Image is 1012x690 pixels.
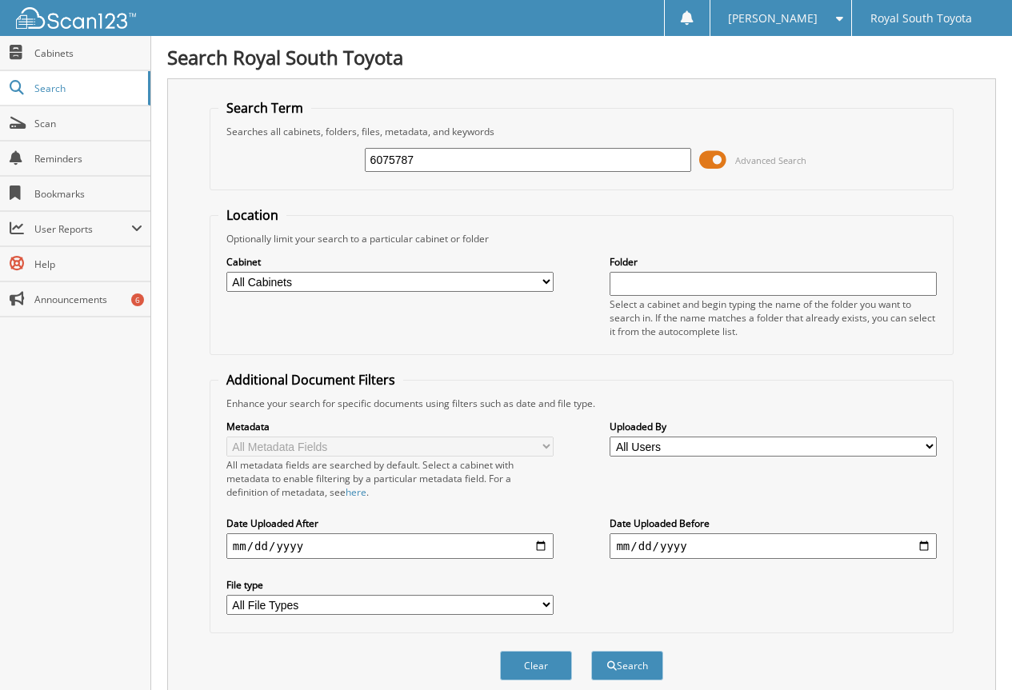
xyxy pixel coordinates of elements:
label: Date Uploaded Before [610,517,937,530]
span: Announcements [34,293,142,306]
label: Metadata [226,420,554,433]
span: User Reports [34,222,131,236]
legend: Additional Document Filters [218,371,403,389]
span: Cabinets [34,46,142,60]
span: Royal South Toyota [870,14,972,23]
legend: Location [218,206,286,224]
legend: Search Term [218,99,311,117]
label: Folder [610,255,937,269]
iframe: Chat Widget [932,613,1012,690]
span: Scan [34,117,142,130]
img: scan123-logo-white.svg [16,7,136,29]
h1: Search Royal South Toyota [167,44,996,70]
button: Search [591,651,663,680]
div: Optionally limit your search to a particular cabinet or folder [218,232,945,245]
div: All metadata fields are searched by default. Select a cabinet with metadata to enable filtering b... [226,458,554,499]
span: Search [34,82,140,95]
div: 6 [131,293,144,306]
button: Clear [500,651,572,680]
span: [PERSON_NAME] [728,14,818,23]
span: Reminders [34,152,142,166]
div: Enhance your search for specific documents using filters such as date and file type. [218,397,945,410]
label: File type [226,578,554,592]
label: Date Uploaded After [226,517,554,530]
span: Advanced Search [735,154,806,166]
label: Uploaded By [610,420,937,433]
span: Help [34,257,142,271]
a: here [346,485,366,499]
div: Searches all cabinets, folders, files, metadata, and keywords [218,125,945,138]
div: Select a cabinet and begin typing the name of the folder you want to search in. If the name match... [610,297,937,338]
label: Cabinet [226,255,554,269]
span: Bookmarks [34,187,142,201]
input: end [610,533,937,559]
input: start [226,533,554,559]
